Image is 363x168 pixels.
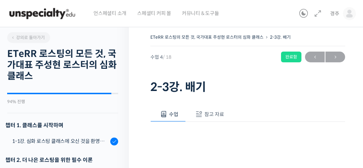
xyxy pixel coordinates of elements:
span: ← [305,52,325,62]
h2: ETeRR 로스팅의 모든 것, 국가대표 주성현 로스터의 심화 클래스 [7,48,118,82]
a: 2-3강. 배기 [270,34,291,40]
div: 94% 진행 [7,100,118,104]
a: 다음→ [325,52,345,62]
a: ETeRR 로스팅의 모든 것, 국가대표 주성현 로스터의 심화 클래스 [150,34,263,40]
span: 강의로 돌아가기 [11,35,45,40]
h1: 2-3강. 배기 [150,80,345,94]
span: / 18 [163,54,171,60]
a: ←이전 [305,52,325,62]
div: 1-1강. 심화 로스팅 클래스에 오신 것을 환영합니다 [12,137,108,145]
a: 강의로 돌아가기 [7,32,50,43]
span: 참고 자료 [204,111,224,117]
span: 경주 [330,10,339,17]
span: → [325,52,345,62]
span: 수업 4 [150,55,171,59]
h3: 챕터 1. 클래스를 시작하며 [5,120,118,130]
div: 완료함 [281,52,301,62]
div: 챕터 2. 더 나은 로스팅을 위한 필수 이론 [5,155,118,165]
span: 수업 [169,111,178,117]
